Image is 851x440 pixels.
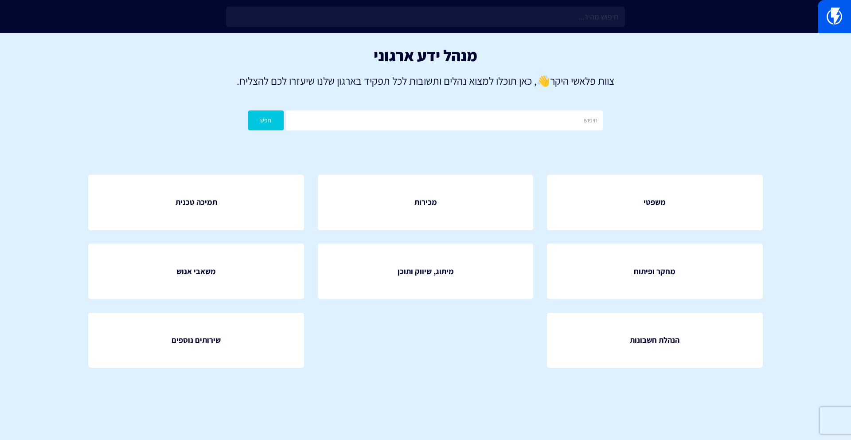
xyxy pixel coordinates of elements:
[318,244,534,299] a: מיתוג, שיווק ותוכן
[547,313,763,368] a: הנהלת חשבונות
[88,313,304,368] a: שירותים נוספים
[630,334,679,346] span: הנהלת חשבונות
[547,244,763,299] a: מחקר ופיתוח
[176,196,217,208] span: תמיכה טכנית
[634,266,675,277] span: מחקר ופיתוח
[318,175,534,230] a: מכירות
[88,175,304,230] a: תמיכה טכנית
[248,110,284,130] button: חפש
[414,196,437,208] span: מכירות
[88,244,304,299] a: משאבי אנוש
[172,334,221,346] span: שירותים נוספים
[398,266,454,277] span: מיתוג, שיווק ותוכן
[13,47,838,64] h1: מנהל ידע ארגוני
[176,266,216,277] span: משאבי אנוש
[226,7,625,27] input: חיפוש מהיר...
[547,175,763,230] a: משפטי
[286,110,603,130] input: חיפוש
[13,73,838,88] p: צוות פלאשי היקר , כאן תוכלו למצוא נהלים ותשובות לכל תפקיד בארגון שלנו שיעזרו לכם להצליח.
[644,196,666,208] span: משפטי
[537,74,550,88] strong: 👋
